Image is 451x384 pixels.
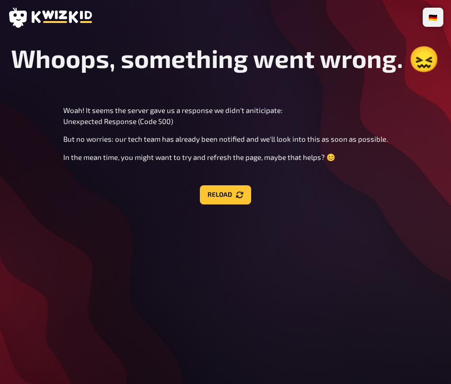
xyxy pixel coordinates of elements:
[63,105,388,126] p: Woah! It seems the server gave us a response we didn't aniticipate: Unexpected Response (Code 500)
[200,185,251,204] button: Reload
[11,43,440,74] h1: Whoops, something went wrong. 😖
[63,152,388,163] p: In the mean time, you might want to try and refresh the page, maybe that helps? 😊
[425,10,441,25] li: 🇩🇪
[63,134,388,145] p: But no worries: our tech team has already been notified and we'll look into this as soon as possi...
